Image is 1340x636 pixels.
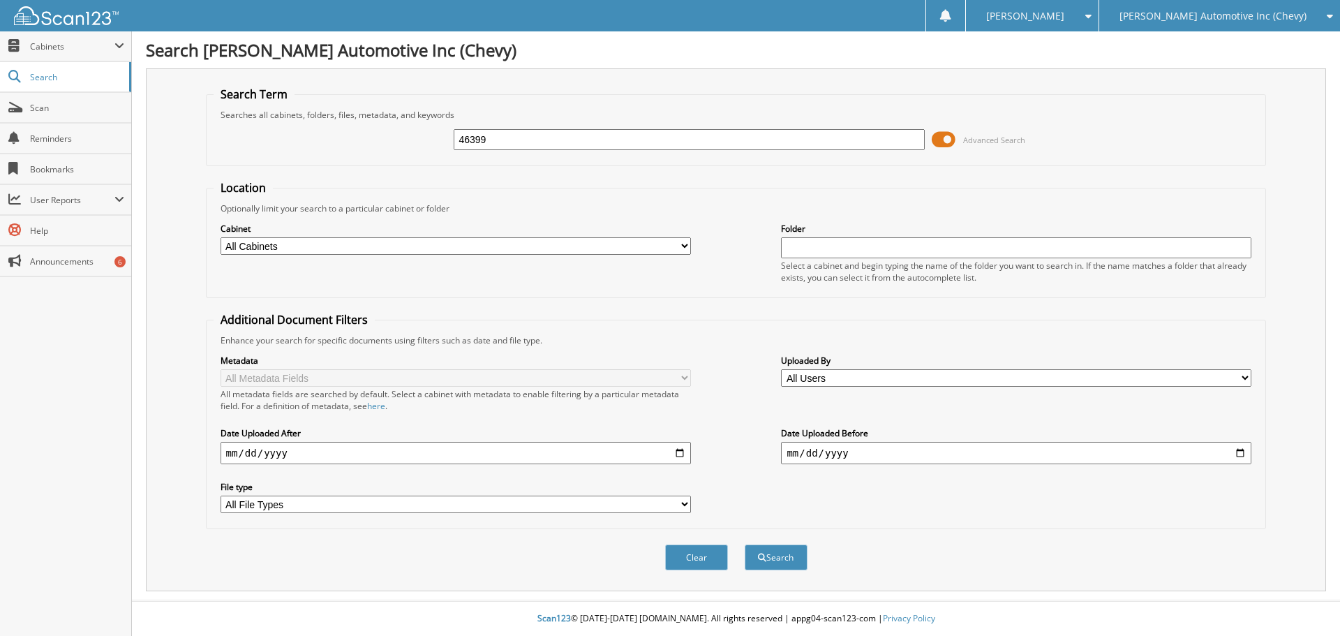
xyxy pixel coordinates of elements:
[30,225,124,237] span: Help
[114,256,126,267] div: 6
[1119,12,1306,20] span: [PERSON_NAME] Automotive Inc (Chevy)
[30,194,114,206] span: User Reports
[146,38,1326,61] h1: Search [PERSON_NAME] Automotive Inc (Chevy)
[30,40,114,52] span: Cabinets
[781,442,1251,464] input: end
[986,12,1064,20] span: [PERSON_NAME]
[781,427,1251,439] label: Date Uploaded Before
[214,87,295,102] legend: Search Term
[30,71,122,83] span: Search
[745,545,807,570] button: Search
[781,260,1251,283] div: Select a cabinet and begin typing the name of the folder you want to search in. If the name match...
[537,612,571,624] span: Scan123
[781,223,1251,235] label: Folder
[214,180,273,195] legend: Location
[781,355,1251,367] label: Uploaded By
[30,256,124,267] span: Announcements
[221,355,691,367] label: Metadata
[30,163,124,175] span: Bookmarks
[665,545,728,570] button: Clear
[132,602,1340,636] div: © [DATE]-[DATE] [DOMAIN_NAME]. All rights reserved | appg04-scan123-com |
[883,612,935,624] a: Privacy Policy
[367,400,385,412] a: here
[221,388,691,412] div: All metadata fields are searched by default. Select a cabinet with metadata to enable filtering b...
[221,223,691,235] label: Cabinet
[14,6,119,25] img: scan123-logo-white.svg
[30,102,124,114] span: Scan
[221,481,691,493] label: File type
[30,133,124,145] span: Reminders
[221,427,691,439] label: Date Uploaded After
[963,135,1025,145] span: Advanced Search
[214,202,1259,214] div: Optionally limit your search to a particular cabinet or folder
[214,109,1259,121] div: Searches all cabinets, folders, files, metadata, and keywords
[214,334,1259,346] div: Enhance your search for specific documents using filters such as date and file type.
[221,442,691,464] input: start
[214,312,375,327] legend: Additional Document Filters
